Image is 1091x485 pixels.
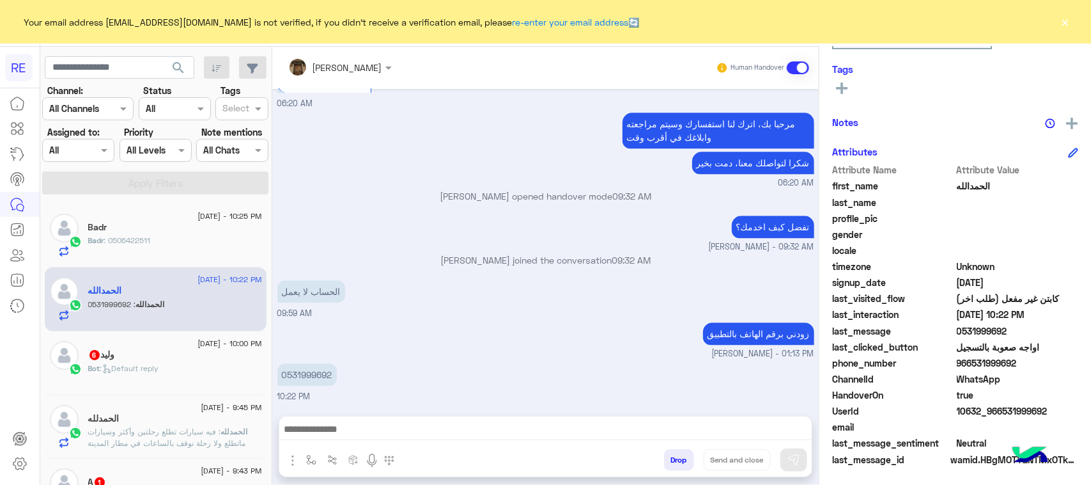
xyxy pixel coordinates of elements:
button: Apply Filters [42,171,268,195]
span: 09:32 AM [612,255,651,266]
span: HandoverOn [832,388,954,402]
img: select flow [306,455,316,465]
span: UserId [832,404,954,418]
span: 2025-07-06T04:13:13.185Z [957,276,1079,289]
img: defaultAdmin.png [50,214,79,242]
span: last_visited_flow [832,292,954,305]
span: الحمدالله [136,299,165,309]
span: الحمدالله [957,179,1079,193]
span: null [957,244,1079,257]
span: Badr [88,235,104,245]
span: signup_date [832,276,954,289]
small: Human Handover [731,63,784,73]
button: select flow [301,449,322,470]
span: 09:59 AM [277,308,313,318]
span: 0506422511 [104,235,151,245]
span: first_name [832,179,954,193]
span: Attribute Name [832,163,954,177]
label: Status [143,84,171,97]
p: 10/9/2025, 9:59 AM [277,280,345,303]
img: hulul-logo.png [1008,434,1053,479]
p: 10/9/2025, 10:22 PM [277,363,337,386]
img: WhatsApp [69,299,82,312]
img: send message [787,454,800,466]
span: فيه سيارات تطلع رحلتين وأكثر وسيارات ماتطلع ولا رحلة نوقف بالساعات في مطار المدينة [88,427,246,448]
button: Send and close [704,449,771,471]
span: Attribute Value [957,163,1079,177]
span: 10:22 PM [277,392,311,401]
span: phone_number [832,356,954,370]
h6: Attributes [832,146,878,157]
span: last_interaction [832,308,954,321]
span: ChannelId [832,372,954,386]
span: [DATE] - 9:45 PM [201,402,261,413]
span: 06:20 AM [277,99,313,108]
button: Trigger scenario [322,449,343,470]
span: 0 [957,436,1079,450]
span: locale [832,244,954,257]
span: 10632_966531999692 [957,404,1079,418]
span: last_message_id [832,453,948,466]
h5: وليد [88,349,115,360]
img: create order [348,455,359,465]
span: Your email address [EMAIL_ADDRESS][DOMAIN_NAME] is not verified, if you didn't receive a verifica... [24,15,640,29]
label: Note mentions [201,125,262,139]
h5: الحمدلله [88,413,120,424]
span: 2025-09-10T19:22:02.087Z [957,308,1079,321]
span: null [957,420,1079,434]
span: last_message_sentiment [832,436,954,450]
span: email [832,420,954,434]
p: 10/9/2025, 6:20 AM [623,113,814,148]
img: defaultAdmin.png [50,277,79,306]
button: × [1059,15,1072,28]
span: null [957,228,1079,241]
span: [PERSON_NAME] - 01:13 PM [712,348,814,360]
img: defaultAdmin.png [50,341,79,370]
span: search [171,60,186,76]
h5: Badr [88,222,107,233]
p: 10/9/2025, 9:32 AM [732,216,814,238]
button: create order [343,449,364,470]
span: last_name [832,196,954,209]
img: WhatsApp [69,427,82,440]
label: Assigned to: [47,125,100,139]
span: : Default reply [100,363,159,373]
span: اواجه صعوبة بالتسجيل [957,340,1079,354]
span: الحمدلله [221,427,248,436]
span: 06:20 AM [778,177,814,189]
img: defaultAdmin.png [50,405,79,434]
img: add [1066,118,1078,129]
span: profile_pic [832,212,954,225]
img: send voice note [364,453,380,468]
div: Select [221,101,249,118]
span: [DATE] - 10:25 PM [197,211,261,222]
button: search [163,56,194,84]
span: last_message [832,324,954,338]
span: [DATE] - 9:43 PM [201,465,261,477]
span: timezone [832,260,954,273]
span: كابتن غير مفعل (طلب اخر) [957,292,1079,305]
span: 966531999692 [957,356,1079,370]
img: Trigger scenario [327,455,337,465]
span: 2 [957,372,1079,386]
span: [DATE] - 10:00 PM [197,338,261,349]
img: send attachment [285,453,300,468]
h6: Tags [832,63,1078,75]
span: Unknown [957,260,1079,273]
span: 6 [89,350,100,360]
p: 10/9/2025, 6:20 AM [692,152,814,174]
p: [PERSON_NAME] opened handover mode [277,189,814,203]
a: re-enter your email address [513,17,629,28]
span: true [957,388,1079,402]
label: Channel: [47,84,83,97]
p: [PERSON_NAME] joined the conversation [277,253,814,267]
span: 09:32 AM [612,191,651,202]
img: WhatsApp [69,363,82,376]
span: [DATE] - 10:22 PM [197,274,261,285]
span: last_clicked_button [832,340,954,354]
h6: Notes [832,116,858,128]
span: 0531999692 [88,299,136,309]
span: Bot [88,363,100,373]
img: notes [1045,118,1055,129]
h5: الحمدالله [88,285,122,296]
